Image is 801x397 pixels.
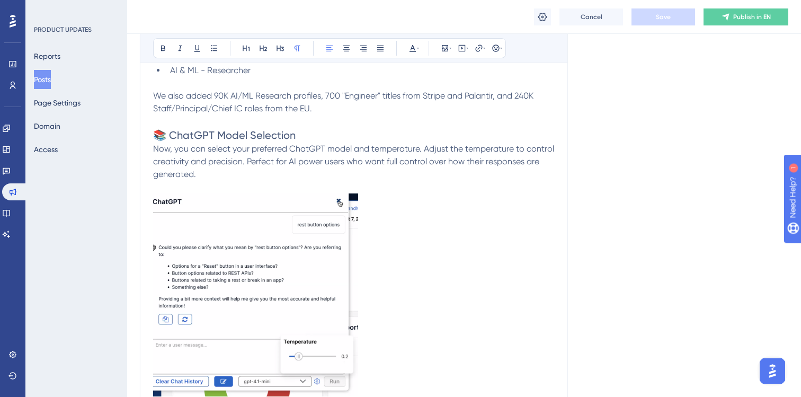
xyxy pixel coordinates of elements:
[34,70,51,89] button: Posts
[656,13,671,21] span: Save
[34,93,81,112] button: Page Settings
[34,117,60,136] button: Domain
[733,13,771,21] span: Publish in EN
[153,91,536,113] span: We also added 90K AI/ML Research profiles, 700 "Engineer" titles from Stripe and Palantir, and 24...
[704,8,788,25] button: Publish in EN
[170,65,251,75] span: AI & ML - Researcher
[581,13,602,21] span: Cancel
[756,355,788,387] iframe: UserGuiding AI Assistant Launcher
[631,8,695,25] button: Save
[34,47,60,66] button: Reports
[559,8,623,25] button: Cancel
[153,129,296,142] span: 📚 ChatGPT Model Selection
[34,25,92,34] div: PRODUCT UPDATES
[153,144,556,179] span: Now, you can select your preferred ChatGPT model and temperature. Adjust the temperature to contr...
[34,140,58,159] button: Access
[25,3,66,15] span: Need Help?
[74,5,77,14] div: 1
